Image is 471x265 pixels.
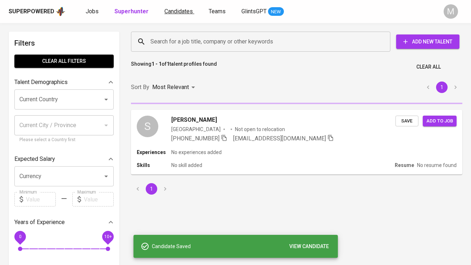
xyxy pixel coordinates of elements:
[171,149,222,156] p: No experiences added
[171,126,221,133] div: [GEOGRAPHIC_DATA]
[416,62,441,71] span: Clear All
[287,240,332,253] button: VIEW CANDIDATE
[151,61,162,67] b: 1 - 1
[14,55,114,68] button: Clear All filters
[9,8,54,16] div: Superpowered
[241,7,284,16] a: GlintsGPT NEW
[395,116,418,127] button: Save
[14,155,55,163] p: Expected Salary
[209,8,226,15] span: Teams
[233,135,326,142] span: [EMAIL_ADDRESS][DOMAIN_NAME]
[56,6,65,17] img: app logo
[14,218,65,227] p: Years of Experience
[417,162,457,169] p: No resume found
[164,8,193,15] span: Candidates
[290,242,329,251] span: VIEW CANDIDATE
[241,8,267,15] span: GlintsGPT
[137,149,171,156] p: Experiences
[137,116,158,137] div: S
[402,37,454,46] span: Add New Talent
[84,192,114,206] input: Value
[421,82,462,93] nav: pagination navigation
[20,57,108,66] span: Clear All filters
[436,82,448,93] button: page 1
[86,7,100,16] a: Jobs
[101,94,111,104] button: Open
[14,215,114,229] div: Years of Experience
[209,7,227,16] a: Teams
[86,8,99,15] span: Jobs
[137,162,171,169] p: Skills
[9,6,65,17] a: Superpoweredapp logo
[399,117,415,125] span: Save
[171,116,217,124] span: [PERSON_NAME]
[19,234,21,239] span: 0
[101,171,111,181] button: Open
[14,37,114,49] h6: Filters
[131,110,462,175] a: S[PERSON_NAME][GEOGRAPHIC_DATA]Not open to relocation[PHONE_NUMBER] [EMAIL_ADDRESS][DOMAIN_NAME] ...
[19,136,109,144] p: Please select a Country first
[423,116,457,127] button: Add to job
[131,83,149,92] p: Sort By
[14,78,68,87] p: Talent Demographics
[104,234,112,239] span: 10+
[171,135,219,142] span: [PHONE_NUMBER]
[152,240,332,253] div: Candidate Saved
[114,8,149,15] b: Superhunter
[14,152,114,166] div: Expected Salary
[395,162,414,169] p: Resume
[413,60,444,74] button: Clear All
[26,192,56,206] input: Value
[164,7,194,16] a: Candidates
[268,8,284,15] span: NEW
[152,81,198,94] div: Most Relevant
[114,7,150,16] a: Superhunter
[167,61,169,67] b: 1
[131,60,217,74] p: Showing of talent profiles found
[396,34,459,49] button: Add New Talent
[426,117,453,125] span: Add to job
[146,183,157,195] button: page 1
[171,162,202,169] p: No skill added
[235,126,285,133] p: Not open to relocation
[444,4,458,19] div: M
[152,83,189,92] p: Most Relevant
[14,75,114,89] div: Talent Demographics
[131,183,172,195] nav: pagination navigation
